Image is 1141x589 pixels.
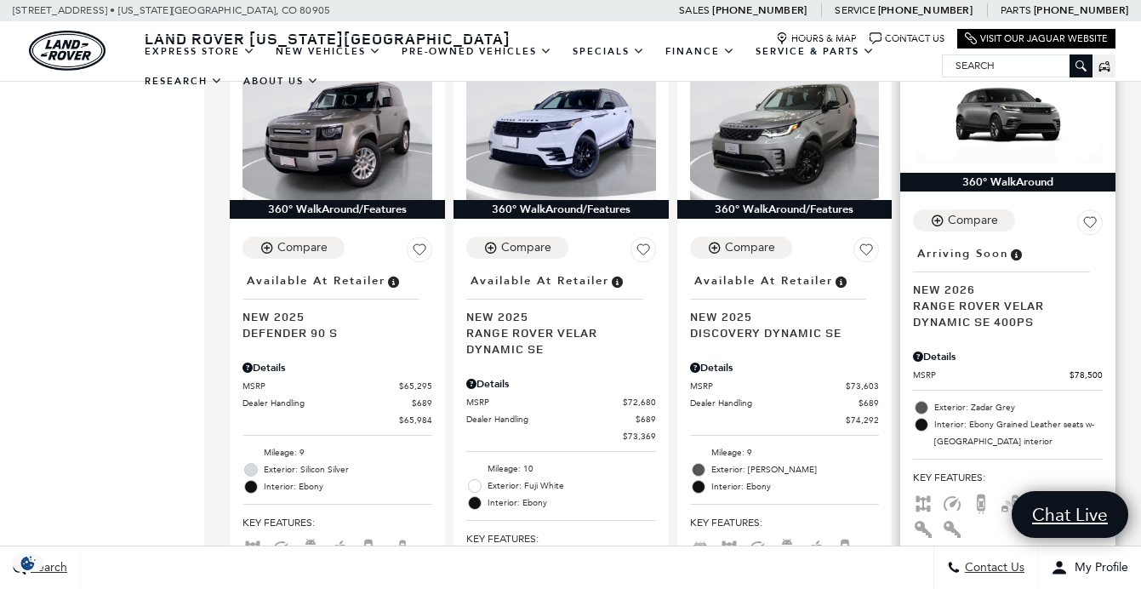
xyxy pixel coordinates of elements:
span: Exterior: [PERSON_NAME] [711,461,880,478]
span: Backup Camera [835,541,855,553]
a: Hours & Map [776,32,857,45]
span: Blind Spot Monitor [387,541,408,553]
span: $689 [636,413,656,426]
span: New 2025 [242,308,419,324]
span: AWD [913,496,933,508]
a: About Us [233,66,329,96]
div: Pricing Details - Discovery Dynamic SE [690,360,880,375]
span: Adaptive Cruise Control [748,541,768,553]
span: Vehicle is preparing for delivery to the retailer. MSRP will be finalized when the vehicle arrive... [1008,244,1024,263]
span: $689 [859,397,879,409]
span: Adaptive Cruise Control [271,541,292,553]
span: $65,295 [399,380,432,392]
span: Vehicle is in stock and ready for immediate delivery. Due to demand, availability is subject to c... [385,272,401,290]
span: $73,603 [846,380,879,392]
span: Land Rover [US_STATE][GEOGRAPHIC_DATA] [145,28,511,49]
span: Chat Live [1024,503,1116,526]
span: Dealer Handling [690,397,859,409]
span: Available at Retailer [247,272,385,290]
span: New 2026 [913,281,1090,297]
span: Interior: Ebony [711,478,880,495]
span: Defender 90 S [242,324,419,340]
a: Research [134,66,233,96]
a: EXPRESS STORE [134,37,265,66]
a: Available at RetailerNew 2025Defender 90 S [242,269,432,340]
span: Android Auto [300,541,321,553]
span: Interior Accents [913,522,933,534]
span: MSRP [466,396,623,409]
span: Vehicle is in stock and ready for immediate delivery. Due to demand, availability is subject to c... [833,272,848,290]
span: Key Features : [466,529,656,548]
span: $78,500 [1070,369,1103,381]
li: Mileage: 10 [466,460,656,477]
span: Android Auto [777,541,797,553]
a: $65,984 [242,414,432,426]
span: Keyless Entry [942,522,962,534]
span: My Profile [1068,561,1128,575]
a: Arriving SoonNew 2026Range Rover Velar Dynamic SE 400PS [913,242,1103,329]
span: MSRP [242,380,399,392]
a: Dealer Handling $689 [242,397,432,409]
button: Open user profile menu [1038,546,1141,589]
span: Interior: Ebony [264,478,432,495]
button: Save Vehicle [853,237,879,269]
a: [PHONE_NUMBER] [1034,3,1128,17]
div: Pricing Details - Range Rover Velar Dynamic SE [466,376,656,392]
span: Exterior: Zadar Grey [934,399,1103,416]
div: 360° WalkAround [900,173,1115,192]
a: Available at RetailerNew 2025Range Rover Velar Dynamic SE [466,269,656,357]
img: Land Rover [29,31,106,71]
div: 360° WalkAround/Features [677,200,893,219]
button: Save Vehicle [1077,209,1103,242]
a: [STREET_ADDRESS] • [US_STATE][GEOGRAPHIC_DATA], CO 80905 [13,4,330,16]
a: [PHONE_NUMBER] [878,3,973,17]
span: Service [835,4,875,16]
span: Adaptive Cruise Control [942,496,962,508]
span: Interior: Ebony [488,495,656,512]
span: Sales [679,4,710,16]
span: AWD [719,541,739,553]
span: Available at Retailer [694,272,833,290]
a: Finance [655,37,745,66]
a: Dealer Handling $689 [466,413,656,426]
span: Exterior: Silicon Silver [264,461,432,478]
div: Pricing Details - Range Rover Velar Dynamic SE 400PS [913,349,1103,364]
a: Service & Parts [745,37,885,66]
a: MSRP $78,500 [913,369,1103,381]
li: Mileage: 9 [242,444,432,461]
span: Backup Camera [358,541,379,553]
button: Compare Vehicle [242,237,345,259]
span: MSRP [913,369,1070,381]
span: Vehicle is in stock and ready for immediate delivery. Due to demand, availability is subject to c... [609,272,625,290]
a: Specials [562,37,655,66]
img: 2025 LAND ROVER Range Rover Velar Dynamic SE [466,58,656,200]
span: New 2025 [466,308,643,324]
span: Discovery Dynamic SE [690,324,867,340]
a: [PHONE_NUMBER] [712,3,807,17]
span: $689 [412,397,432,409]
a: $73,369 [466,430,656,443]
a: MSRP $72,680 [466,396,656,409]
a: Visit Our Jaguar Website [965,32,1108,45]
a: Land Rover [US_STATE][GEOGRAPHIC_DATA] [134,28,521,49]
span: AWD [242,541,263,553]
nav: Main Navigation [134,37,942,96]
span: Contact Us [961,561,1024,575]
span: Blind Spot Monitor [1000,496,1020,508]
a: MSRP $73,603 [690,380,880,392]
button: Compare Vehicle [466,237,568,259]
span: $73,369 [623,430,656,443]
a: Dealer Handling $689 [690,397,880,409]
a: land-rover [29,31,106,71]
span: MSRP [690,380,847,392]
a: $74,292 [690,414,880,426]
div: 360° WalkAround/Features [230,200,445,219]
li: Mileage: 9 [690,444,880,461]
button: Compare Vehicle [913,209,1015,232]
span: Key Features : [913,468,1103,487]
img: 2025 LAND ROVER Defender 90 S [242,58,432,200]
div: Compare [277,240,328,255]
span: Exterior: Fuji White [488,477,656,495]
span: Key Features : [242,513,432,532]
span: Arriving Soon [917,244,1008,263]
